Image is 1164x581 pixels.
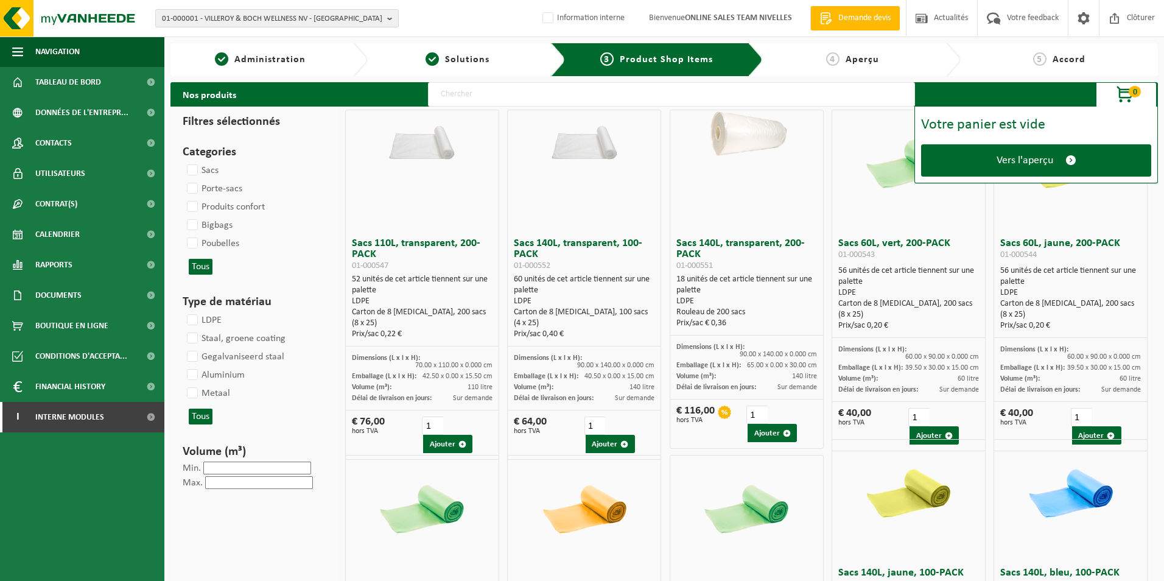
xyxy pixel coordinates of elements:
div: Carton de 8 [MEDICAL_DATA], 100 sacs (4 x 25) [514,307,654,329]
span: Volume (m³): [1000,375,1040,382]
span: 65.00 x 0.00 x 30.00 cm [747,362,817,369]
div: LDPE [514,296,654,307]
h3: Sacs 110L, transparent, 200-PACK [352,238,493,271]
label: Bigbags [184,216,233,234]
span: Contrat(s) [35,189,77,219]
label: Min. [183,463,201,473]
a: 1Administration [177,52,343,67]
span: Product Shop Items [620,55,713,65]
span: I [12,402,23,432]
span: Délai de livraison en jours: [1000,386,1080,393]
span: Volume (m³): [838,375,878,382]
label: Staal, groene coating [184,329,286,348]
span: Délai de livraison en jours: [838,386,918,393]
div: Prix/sac € 0,36 [676,318,817,329]
div: Prix/sac 0,22 € [352,329,493,340]
span: 42.50 x 0.00 x 15.50 cm [422,373,493,380]
span: Solutions [445,55,489,65]
span: Tableau de bord [35,67,101,97]
a: 5Accord [967,52,1152,67]
span: Emballage (L x l x H): [1000,364,1065,371]
span: Utilisateurs [35,158,85,189]
span: Emballage (L x l x H): [838,364,903,371]
span: 01-000547 [352,261,388,270]
span: hors TVA [1000,419,1033,426]
div: 18 unités de cet article tiennent sur une palette [676,274,817,329]
span: 60.00 x 90.00 x 0.000 cm [905,353,979,361]
input: 1 [908,408,930,426]
span: Financial History [35,371,105,402]
span: Volume (m³): [676,373,716,380]
strong: ONLINE SALES TEAM NIVELLES [685,13,792,23]
a: 3Product Shop Items [575,52,738,67]
img: 01-000555 [1019,440,1123,543]
span: 01-000001 - VILLEROY & BOCH WELLNESS NV - [GEOGRAPHIC_DATA] [162,10,382,28]
span: Interne modules [35,402,104,432]
label: Sacs [184,161,219,180]
div: € 40,00 [838,408,871,426]
span: Dimensions (L x l x H): [352,354,420,362]
label: Porte-sacs [184,180,242,198]
button: Ajouter [423,435,472,453]
div: LDPE [676,296,817,307]
div: 52 unités de cet article tiennent sur une palette [352,274,493,340]
span: Dimensions (L x l x H): [838,346,906,353]
img: 01-000549 [533,456,636,559]
span: Délai de livraison en jours: [676,384,756,391]
span: 60 litre [1120,375,1141,382]
a: Demande devis [810,6,900,30]
img: 01-000551 [695,110,798,162]
span: 01-000544 [1000,250,1037,259]
input: 1 [1071,408,1092,426]
span: 4 [826,52,840,66]
span: 01-000552 [514,261,550,270]
h3: Sacs 140L, transparent, 200-PACK [676,238,817,271]
span: hors TVA [514,428,547,435]
label: Gegalvaniseerd staal [184,348,284,366]
h3: Filtres sélectionnés [183,113,323,131]
span: 40.50 x 0.00 x 15.00 cm [584,373,654,380]
span: Boutique en ligne [35,311,108,341]
h3: Categories [183,143,323,161]
h2: Nos produits [170,82,248,107]
button: Ajouter [586,435,635,453]
a: 2Solutions [374,52,541,67]
div: Rouleau de 200 sacs [676,307,817,318]
span: 90.00 x 140.00 x 0.000 cm [740,351,817,358]
span: Conditions d'accepta... [35,341,127,371]
div: Votre panier est vide [921,118,1151,132]
span: Accord [1053,55,1085,65]
h3: Volume (m³) [183,443,323,461]
div: LDPE [1000,287,1141,298]
span: 60.00 x 90.00 x 0.000 cm [1067,353,1141,361]
input: 1 [746,406,768,424]
span: Sur demande [939,386,979,393]
span: 01-000551 [676,261,713,270]
span: Rapports [35,250,72,280]
button: 01-000001 - VILLEROY & BOCH WELLNESS NV - [GEOGRAPHIC_DATA] [155,9,399,27]
span: Administration [234,55,306,65]
h3: Type de matériau [183,293,323,311]
span: 1 [215,52,228,66]
span: 39.50 x 30.00 x 15.00 cm [905,364,979,371]
span: Calendrier [35,219,80,250]
span: Données de l'entrepr... [35,97,128,128]
span: 140 litre [792,373,817,380]
button: Ajouter [748,424,797,442]
button: 0 [1096,82,1157,107]
span: Documents [35,280,82,311]
div: Prix/sac 0,20 € [838,320,979,331]
span: 70.00 x 110.00 x 0.000 cm [415,362,493,369]
span: 140 litre [629,384,654,391]
button: Tous [189,409,212,424]
h3: Sacs 140L, transparent, 100-PACK [514,238,654,271]
span: Demande devis [835,12,894,24]
div: LDPE [352,296,493,307]
input: 1 [422,417,443,435]
span: Dimensions (L x l x H): [1000,346,1068,353]
span: 90.00 x 140.00 x 0.000 cm [577,362,654,369]
button: Ajouter [1072,426,1121,445]
label: Information interne [540,9,625,27]
h3: Sacs 60L, vert, 200-PACK [838,238,979,262]
span: hors TVA [838,419,871,426]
